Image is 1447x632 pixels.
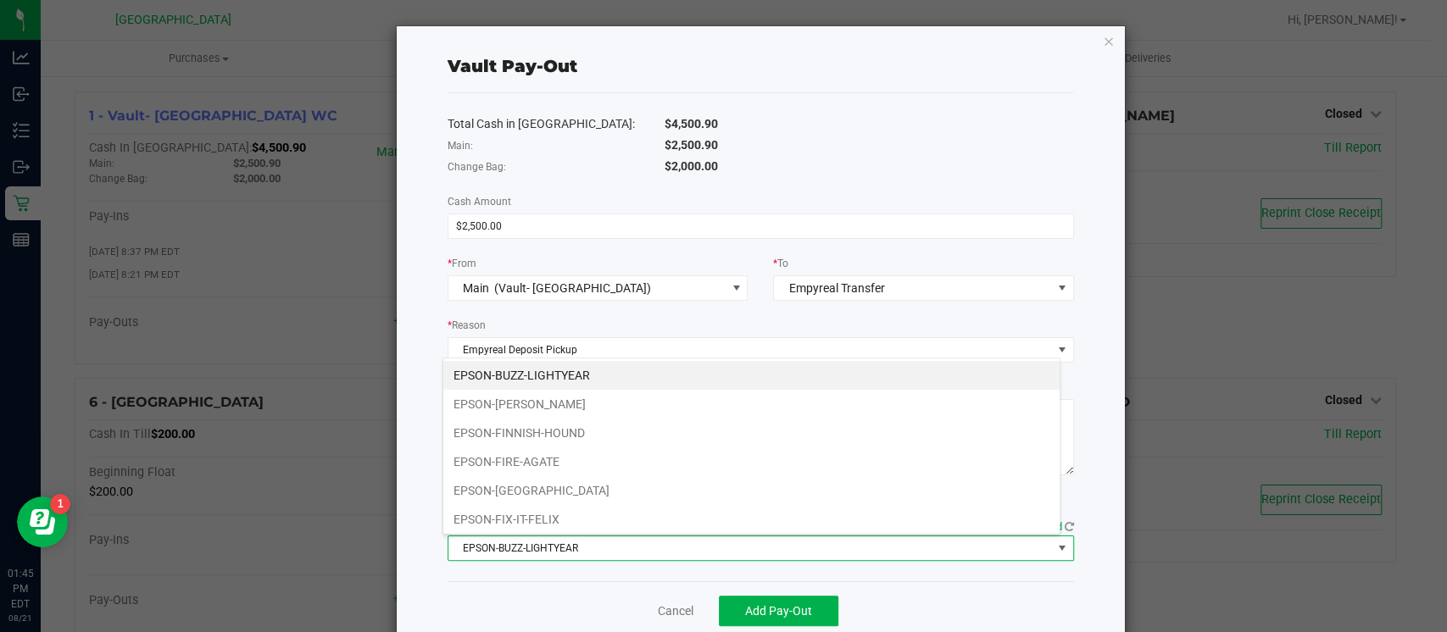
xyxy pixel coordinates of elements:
[443,476,1060,505] li: EPSON-[GEOGRAPHIC_DATA]
[773,256,788,271] label: To
[17,496,68,547] iframe: Resource center
[448,117,635,130] span: Total Cash in [GEOGRAPHIC_DATA]:
[50,494,70,514] iframe: Resource center unread badge
[789,281,885,295] span: Empyreal Transfer
[448,256,476,271] label: From
[448,140,473,152] span: Main:
[448,161,506,173] span: Change Bag:
[494,281,651,295] span: (Vault- [GEOGRAPHIC_DATA])
[443,419,1060,447] li: EPSON-FINNISH-HOUND
[448,536,1052,560] span: EPSON-BUZZ-LIGHTYEAR
[665,117,718,130] span: $4,500.90
[443,447,1060,476] li: EPSON-FIRE-AGATE
[658,602,693,620] a: Cancel
[443,505,1060,534] li: EPSON-FIX-IT-FELIX
[665,159,718,173] span: $2,000.00
[443,361,1060,390] li: EPSON-BUZZ-LIGHTYEAR
[745,604,812,618] span: Add Pay-Out
[719,596,838,626] button: Add Pay-Out
[448,318,486,333] label: Reason
[448,53,577,79] div: Vault Pay-Out
[463,281,489,295] span: Main
[443,390,1060,419] li: EPSON-[PERSON_NAME]
[448,338,1052,362] span: Empyreal Deposit Pickup
[665,138,718,152] span: $2,500.90
[448,196,511,208] span: Cash Amount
